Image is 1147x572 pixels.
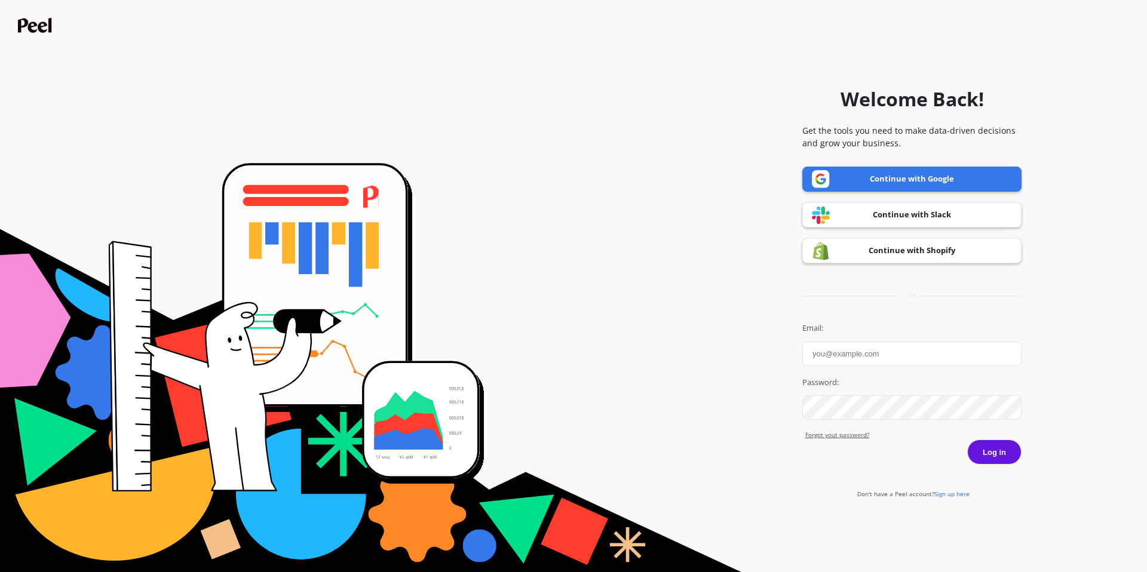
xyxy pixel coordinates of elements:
[967,439,1022,465] button: Log in
[802,342,1022,366] input: you@example.com
[802,322,1022,334] label: Email:
[18,18,55,33] img: Peel
[802,167,1022,192] a: Continue with Google
[805,430,1022,439] a: Forgot yout password?
[857,490,970,498] a: Don't have a Peel account?Sign up here
[812,170,830,188] img: Google logo
[812,206,830,225] img: Slack logo
[802,124,1022,149] p: Get the tools you need to make data-driven decisions and grow your business.
[841,85,984,113] h1: Welcome Back!
[802,377,1022,389] label: Password:
[802,202,1022,227] a: Continue with Slack
[812,242,830,260] img: Shopify logo
[934,490,970,498] span: Sign up here
[802,238,1022,263] a: Continue with Shopify
[802,291,1022,300] div: or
